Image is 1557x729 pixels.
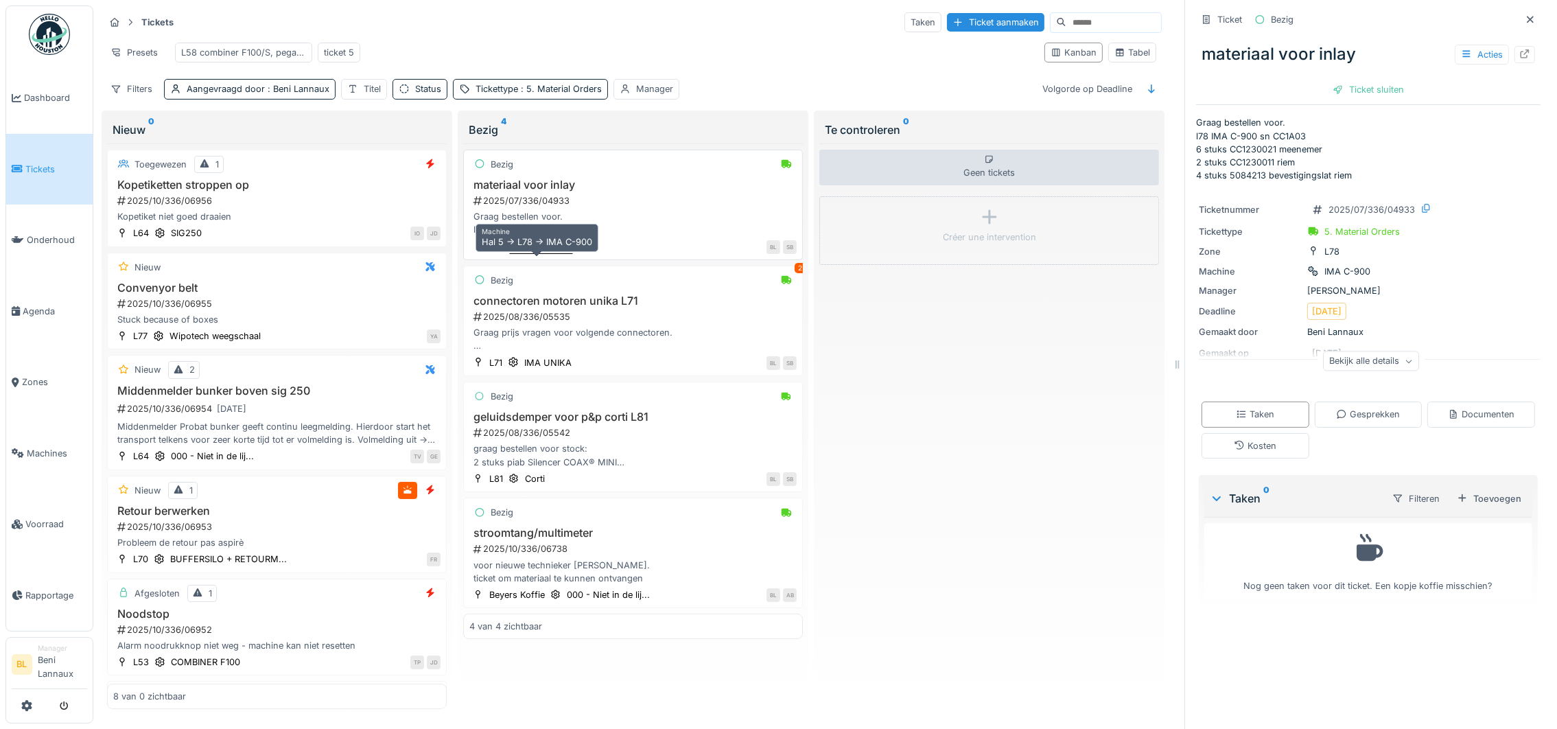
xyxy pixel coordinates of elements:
[136,16,179,29] strong: Tickets
[469,526,797,540] h3: stroomtang/multimeter
[324,46,354,59] div: ticket 5
[501,121,506,138] sup: 4
[113,536,441,549] div: Probleem de retour pas aspirè
[113,281,441,294] h3: Convenyor belt
[24,91,87,104] span: Dashboard
[469,178,797,192] h3: materiaal voor inlay
[783,588,797,602] div: AB
[1234,439,1276,452] div: Kosten
[904,12,941,32] div: Taken
[113,313,441,326] div: Stuck because of boxes
[472,542,797,555] div: 2025/10/336/06738
[25,589,87,602] span: Rapportage
[1327,80,1409,99] div: Ticket sluiten
[209,587,212,600] div: 1
[1213,529,1523,593] div: Nog geen taken voor dit ticket. Een kopje koffie misschien?
[1036,79,1138,99] div: Volgorde op Deadline
[1324,265,1370,278] div: IMA C-900
[29,14,70,55] img: Badge_color-CXgf-gQk.svg
[476,82,602,95] div: Tickettype
[943,231,1036,244] div: Créer une intervention
[27,447,87,460] span: Machines
[116,623,441,636] div: 2025/10/336/06952
[491,506,513,519] div: Bezig
[489,356,502,369] div: L71
[171,450,254,463] div: 000 - Niet in de lij...
[38,643,87,686] li: Beni Lannaux
[134,484,161,497] div: Nieuw
[410,656,424,669] div: TP
[6,489,93,560] a: Voorraad
[783,356,797,370] div: SB
[113,690,186,703] div: 8 van 0 zichtbaar
[6,347,93,418] a: Zones
[1236,408,1274,421] div: Taken
[427,656,441,669] div: JD
[1328,203,1415,216] div: 2025/07/336/04933
[134,158,187,171] div: Toegewezen
[171,227,202,240] div: SIG250
[134,587,180,600] div: Afgesloten
[104,43,164,62] div: Presets
[1199,284,1538,297] div: [PERSON_NAME]
[116,297,441,310] div: 2025/10/336/06955
[795,263,806,273] div: 2
[134,261,161,274] div: Nieuw
[12,643,87,689] a: BL ManagerBeni Lannaux
[1312,305,1342,318] div: [DATE]
[133,553,148,566] div: L70
[410,227,424,240] div: IO
[1199,325,1302,338] div: Gemaakt door
[187,82,329,95] div: Aangevraagd door
[1051,46,1097,59] div: Kanban
[427,227,441,240] div: JD
[783,472,797,486] div: SB
[567,588,650,601] div: 000 - Niet in de lij...
[469,326,797,352] div: Graag prijs vragen voor volgende connectoren. 2 stuks : Connector: 2174053-1 (TE Connectivity) 2 ...
[1196,116,1541,182] p: Graag bestellen voor. l78 IMA C-900 sn CC1A03 6 stuks CC1230021 meenemer 2 stuks CC1230011 riem 4...
[491,274,513,287] div: Bezig
[525,472,545,485] div: Corti
[12,654,32,675] li: BL
[116,400,441,417] div: 2025/10/336/06954
[1210,490,1381,507] div: Taken
[23,305,87,318] span: Agenda
[113,210,441,223] div: Kopetiket niet goed draaien
[491,158,513,171] div: Bezig
[482,227,592,235] h6: Machine
[134,363,161,376] div: Nieuw
[1114,46,1150,59] div: Tabel
[1199,305,1302,318] div: Deadline
[1386,489,1446,509] div: Filteren
[169,329,261,343] div: Wipotech weegschaal
[265,84,329,94] span: : Beni Lannaux
[170,553,287,566] div: BUFFERSILO + RETOURM...
[133,227,149,240] div: L64
[469,294,797,308] h3: connectoren motoren unika L71
[1217,13,1242,26] div: Ticket
[1455,45,1509,65] div: Acties
[148,121,154,138] sup: 0
[518,84,602,94] span: : 5. Material Orders
[1199,203,1302,216] div: Ticketnummer
[476,224,598,252] div: Hal 5 -> L78 -> IMA C-900
[783,240,797,254] div: SB
[469,410,797,424] h3: geluidsdemper voor p&p corti L81
[25,163,87,176] span: Tickets
[1336,408,1400,421] div: Gesprekken
[6,134,93,205] a: Tickets
[215,158,219,171] div: 1
[113,384,441,397] h3: Middenmelder bunker boven sig 250
[1271,13,1293,26] div: Bezig
[1199,284,1302,297] div: Manager
[1323,351,1419,371] div: Bekijk alle details
[113,607,441,621] h3: Noodstop
[469,620,542,633] div: 4 van 4 zichtbaar
[189,484,193,497] div: 1
[1451,489,1527,508] div: Toevoegen
[1199,265,1302,278] div: Machine
[469,442,797,468] div: graag bestellen voor stock: 2 stuks piab Silencer COAX® MINI piab ref : 111977 rubix ref : 051510...
[489,472,503,485] div: L81
[636,82,673,95] div: Manager
[427,329,441,343] div: YA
